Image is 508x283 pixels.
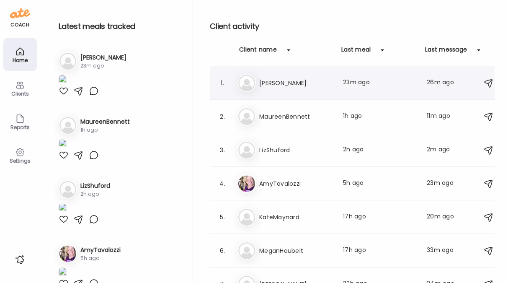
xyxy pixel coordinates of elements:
[238,75,255,91] img: bg-avatar-default.svg
[427,112,459,122] div: 11m ago
[238,175,255,192] img: avatars%2FgqR1SDnW9VVi3Upy54wxYxxnK7x1
[343,246,417,256] div: 17h ago
[80,126,130,134] div: 1h ago
[10,21,29,29] div: coach
[59,139,67,150] img: images%2Fqk1UMNShLscvHbxrvy1CHX4G3og2%2F6SkJcdN5YUB1Z8lCTgeF%2FRVfTB82GYx3kT8YtcoQI_1080
[5,158,35,164] div: Settings
[427,246,459,256] div: 33m ago
[80,117,130,126] h3: MaureenBennett
[427,179,459,189] div: 23m ago
[238,142,255,158] img: bg-avatar-default.svg
[259,78,333,88] h3: [PERSON_NAME]
[259,246,333,256] h3: MeganHaubelt
[343,112,417,122] div: 1h ago
[59,245,76,262] img: avatars%2FgqR1SDnW9VVi3Upy54wxYxxnK7x1
[80,62,126,70] div: 23m ago
[5,57,35,63] div: Home
[259,145,333,155] h3: LizShuford
[217,145,227,155] div: 3.
[427,78,459,88] div: 26m ago
[238,108,255,125] img: bg-avatar-default.svg
[239,45,277,59] div: Client name
[343,145,417,155] div: 2h ago
[217,179,227,189] div: 4.
[343,179,417,189] div: 5h ago
[59,203,67,214] img: images%2Fb4ckvHTGZGXnYlnA4XB42lPq5xF2%2FHWuE5yYieF0QVuWGPNer%2F4cJXivqZMH2tuXxx3nuR_1080
[59,181,76,198] img: bg-avatar-default.svg
[5,91,35,96] div: Clients
[343,212,417,222] div: 17h ago
[238,242,255,259] img: bg-avatar-default.svg
[80,182,110,190] h3: LizShuford
[238,209,255,226] img: bg-avatar-default.svg
[210,20,499,33] h2: Client activity
[217,112,227,122] div: 2.
[5,125,35,130] div: Reports
[343,78,417,88] div: 23m ago
[80,254,121,262] div: 5h ago
[425,45,467,59] div: Last message
[259,112,333,122] h3: MaureenBennett
[80,53,126,62] h3: [PERSON_NAME]
[59,117,76,134] img: bg-avatar-default.svg
[259,212,333,222] h3: KateMaynard
[217,78,227,88] div: 1.
[217,212,227,222] div: 5.
[427,212,459,222] div: 20m ago
[341,45,371,59] div: Last meal
[59,75,67,86] img: images%2FvESdxLSPwXakoR7xgC1jSWLXQdF2%2FBHfVtFSjzYAdUE2QE1Yb%2FXXB5YHk1zQEeO9ub1MaB_1080
[80,246,121,254] h3: AmyTavalozzi
[427,145,459,155] div: 2m ago
[59,20,179,33] h2: Latest meals tracked
[59,267,67,278] img: images%2FgqR1SDnW9VVi3Upy54wxYxxnK7x1%2FYTzpG2vbqHjA89wN41zF%2FcxmDUybB4nc5Nv09UkFh_1080
[10,7,30,20] img: ate
[217,246,227,256] div: 6.
[80,190,110,198] div: 2h ago
[259,179,333,189] h3: AmyTavalozzi
[59,53,76,70] img: bg-avatar-default.svg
